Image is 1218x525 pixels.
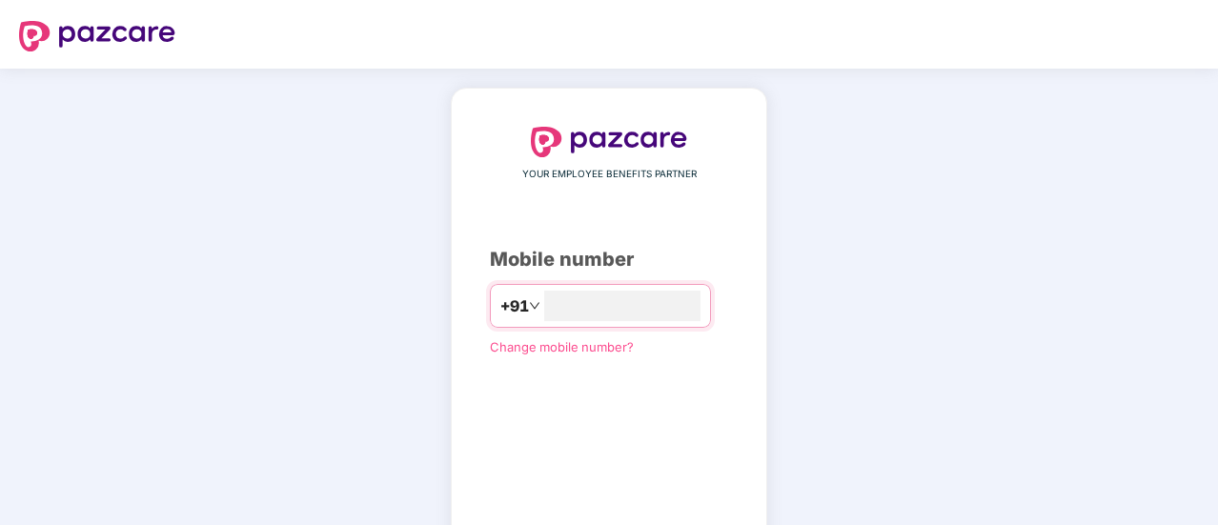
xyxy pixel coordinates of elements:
[19,21,175,51] img: logo
[490,245,728,274] div: Mobile number
[490,339,634,354] a: Change mobile number?
[529,300,540,312] span: down
[522,167,697,182] span: YOUR EMPLOYEE BENEFITS PARTNER
[500,294,529,318] span: +91
[531,127,687,157] img: logo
